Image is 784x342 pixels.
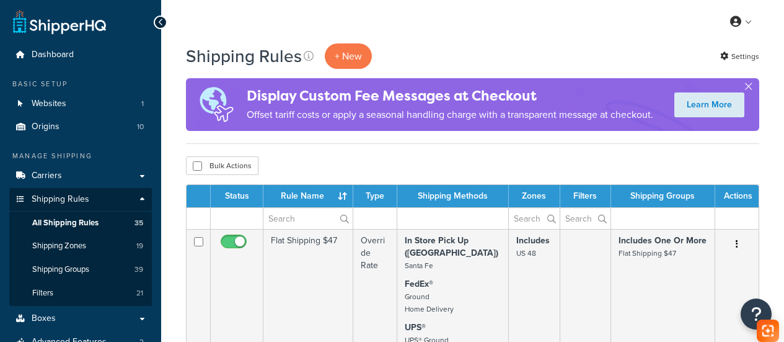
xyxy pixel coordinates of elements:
th: Rule Name : activate to sort column ascending [263,185,353,207]
div: Basic Setup [9,79,152,89]
span: 39 [134,264,143,275]
li: Shipping Rules [9,188,152,306]
strong: Includes One Or More [619,234,707,247]
a: Carriers [9,164,152,187]
small: Santa Fe [405,260,433,271]
h1: Shipping Rules [186,44,302,68]
a: ShipperHQ Home [13,9,106,34]
span: Boxes [32,313,56,324]
button: Bulk Actions [186,156,258,175]
span: Carriers [32,171,62,181]
th: Zones [509,185,560,207]
button: Open Resource Center [741,299,772,330]
a: Filters 21 [9,282,152,305]
span: All Shipping Rules [32,218,99,228]
th: Shipping Groups [611,185,715,207]
div: Manage Shipping [9,151,152,161]
a: Shipping Zones 19 [9,235,152,258]
span: 10 [137,122,144,132]
small: US 48 [516,248,536,259]
li: All Shipping Rules [9,212,152,235]
a: Shipping Rules [9,188,152,211]
th: Status [211,185,263,207]
span: Shipping Zones [32,241,86,251]
a: Shipping Groups 39 [9,258,152,281]
input: Search [560,208,610,229]
input: Search [263,208,353,229]
img: duties-banner-06bc72dcb5fe05cb3f9472aba00be2ae8eb53ab6f0d8bb03d382ba314ac3c341.png [186,78,247,131]
span: Origins [32,122,59,132]
strong: Includes [516,234,550,247]
li: Origins [9,115,152,138]
span: 35 [134,218,143,228]
span: Filters [32,288,53,299]
a: Websites 1 [9,92,152,115]
a: All Shipping Rules 35 [9,212,152,235]
a: Origins 10 [9,115,152,138]
span: Shipping Groups [32,264,89,275]
strong: In Store Pick Up ([GEOGRAPHIC_DATA]) [405,234,498,259]
th: Actions [715,185,759,207]
li: Shipping Groups [9,258,152,281]
small: Flat Shipping $47 [619,248,676,259]
a: Dashboard [9,43,152,66]
li: Filters [9,282,152,305]
th: Type [353,185,398,207]
a: Boxes [9,307,152,330]
span: Shipping Rules [32,194,89,205]
a: Learn More [674,92,744,117]
input: Search [509,208,559,229]
h4: Display Custom Fee Messages at Checkout [247,86,653,106]
strong: FedEx® [405,277,433,290]
span: 1 [141,99,144,109]
span: Dashboard [32,50,74,60]
a: Settings [720,48,759,65]
p: Offset tariff costs or apply a seasonal handling charge with a transparent message at checkout. [247,106,653,124]
small: Ground Home Delivery [405,291,454,315]
strong: UPS® [405,321,426,334]
p: + New [325,43,372,69]
th: Shipping Methods [397,185,509,207]
span: 21 [136,288,143,299]
li: Shipping Zones [9,235,152,258]
li: Websites [9,92,152,115]
span: Websites [32,99,66,109]
span: 19 [136,241,143,251]
th: Filters [560,185,611,207]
